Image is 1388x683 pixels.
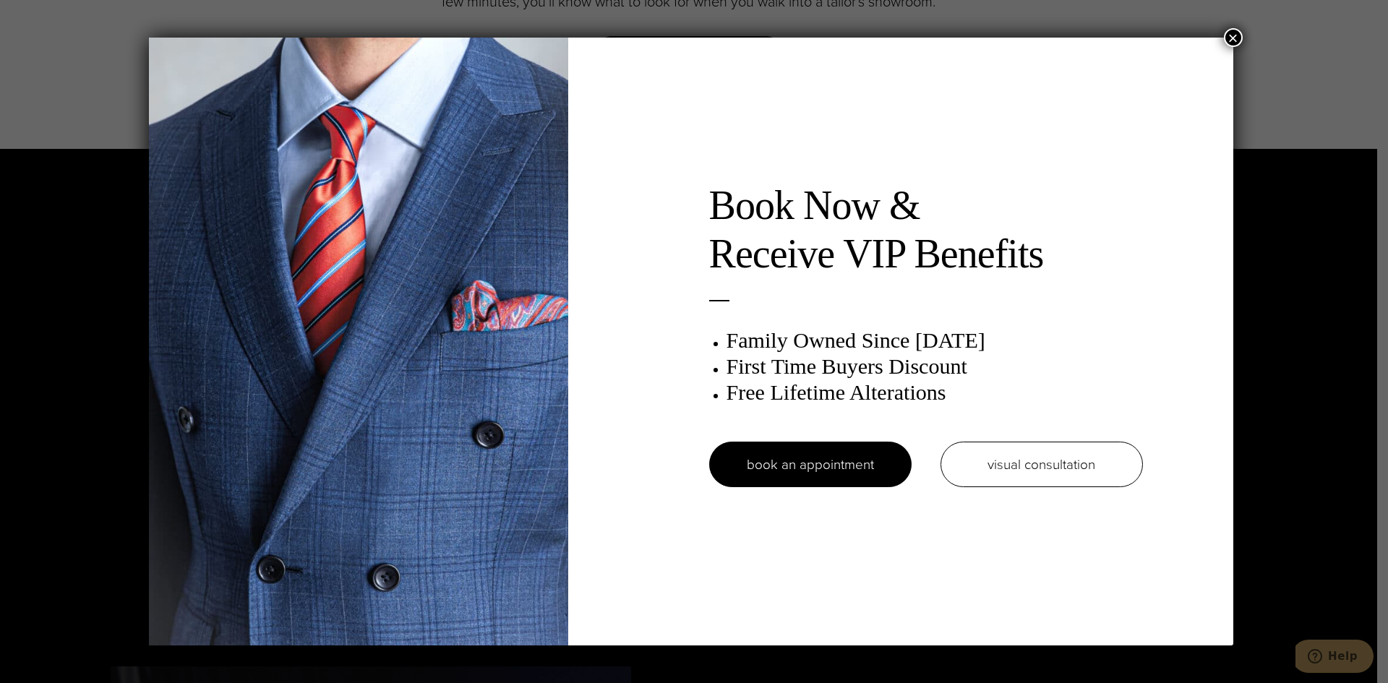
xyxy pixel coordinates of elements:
[1224,28,1243,47] button: Close
[709,442,912,487] a: book an appointment
[941,442,1143,487] a: visual consultation
[727,353,1143,379] h3: First Time Buyers Discount
[33,10,62,23] span: Help
[727,379,1143,405] h3: Free Lifetime Alterations
[727,327,1143,353] h3: Family Owned Since [DATE]
[709,181,1143,278] h2: Book Now & Receive VIP Benefits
